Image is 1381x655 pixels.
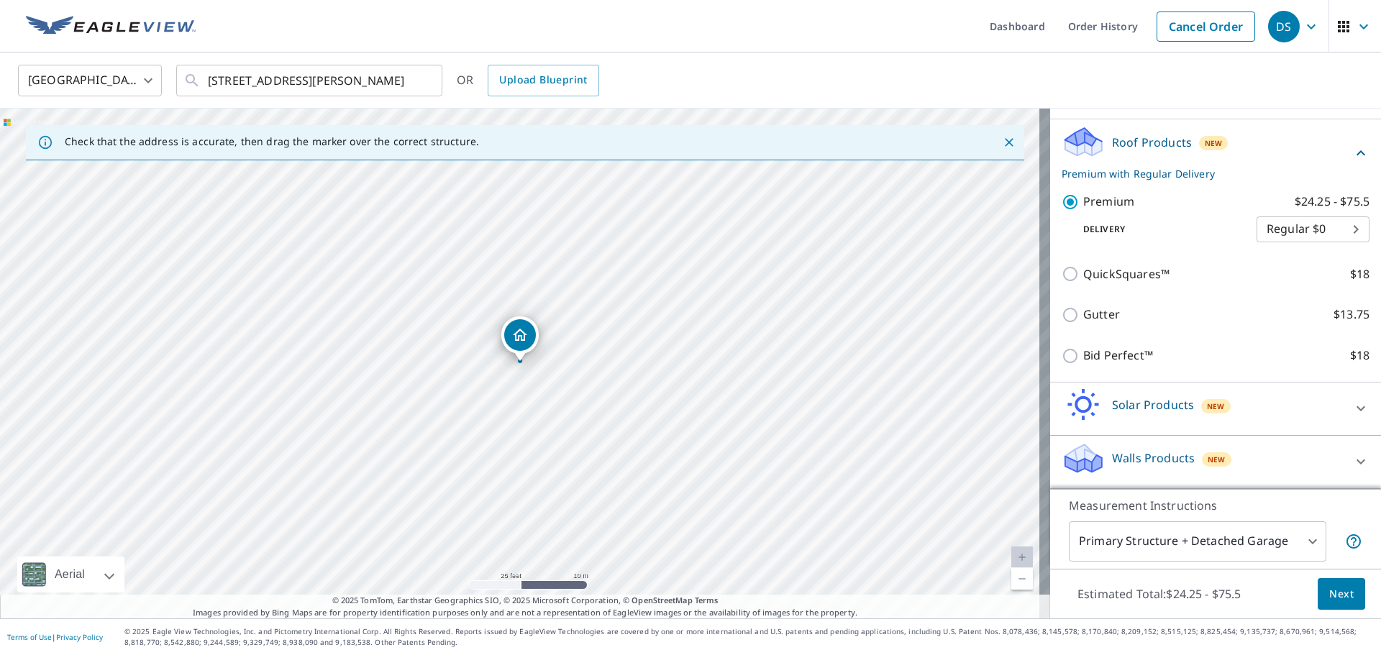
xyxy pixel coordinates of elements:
p: Bid Perfect™ [1083,347,1153,365]
div: Roof ProductsNewPremium with Regular Delivery [1062,125,1369,181]
span: Upload Blueprint [499,71,587,89]
p: $18 [1350,265,1369,283]
a: Current Level 20, Zoom In Disabled [1011,546,1033,568]
p: Delivery [1062,223,1257,236]
p: Premium [1083,193,1134,211]
p: $18 [1350,347,1369,365]
p: © 2025 Eagle View Technologies, Inc. and Pictometry International Corp. All Rights Reserved. Repo... [124,626,1374,648]
p: $13.75 [1334,306,1369,324]
p: Solar Products [1112,396,1194,413]
button: Next [1318,578,1365,610]
p: Roof Products [1112,134,1192,151]
a: Terms of Use [7,632,52,642]
p: $24.25 - $75.5 [1295,193,1369,211]
p: Check that the address is accurate, then drag the marker over the correct structure. [65,135,479,148]
p: | [7,633,103,641]
a: Privacy Policy [56,632,103,642]
img: EV Logo [26,16,196,37]
p: Premium with Regular Delivery [1062,166,1352,181]
div: OR [457,65,599,96]
p: Measurement Instructions [1069,497,1362,514]
div: Dropped pin, building 1, Residential property, 3132 Johnson Creek Rd Middleport, NY 14105 [501,316,539,361]
p: Gutter [1083,306,1120,324]
span: New [1207,400,1225,412]
p: Walls Products [1112,449,1195,467]
div: Aerial [50,556,89,592]
p: QuickSquares™ [1083,265,1170,283]
span: Your report will include the primary structure and a detached garage if one exists. [1345,533,1362,550]
div: Walls ProductsNew [1062,441,1369,482]
span: © 2025 TomTom, Earthstar Geographics SIO, © 2025 Microsoft Corporation, © [332,595,719,607]
a: Terms [695,595,719,605]
input: Search by address or latitude-longitude [208,60,413,101]
div: [GEOGRAPHIC_DATA] [18,60,162,101]
a: Current Level 20, Zoom Out [1011,568,1033,590]
div: Aerial [17,556,124,592]
div: Primary Structure + Detached Garage [1069,521,1326,562]
a: Cancel Order [1157,12,1255,42]
span: New [1205,137,1223,149]
p: Estimated Total: $24.25 - $75.5 [1066,578,1253,610]
a: OpenStreetMap [632,595,692,605]
span: New [1208,454,1226,465]
div: DS [1268,11,1300,42]
div: Regular $0 [1257,209,1369,249]
span: Next [1329,585,1354,603]
a: Upload Blueprint [488,65,598,96]
button: Close [1000,133,1018,152]
div: Solar ProductsNew [1062,388,1369,429]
